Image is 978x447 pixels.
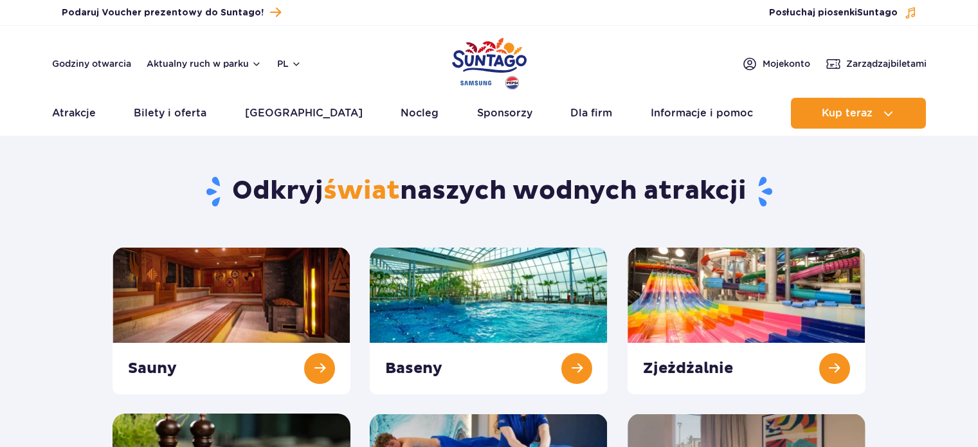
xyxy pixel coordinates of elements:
span: Suntago [857,8,898,17]
a: Informacje i pomoc [651,98,753,129]
a: [GEOGRAPHIC_DATA] [245,98,363,129]
a: Dla firm [570,98,612,129]
button: Posłuchaj piosenkiSuntago [769,6,917,19]
span: Zarządzaj biletami [846,57,927,70]
span: Posłuchaj piosenki [769,6,898,19]
a: Podaruj Voucher prezentowy do Suntago! [62,4,281,21]
button: pl [277,57,302,70]
span: Kup teraz [822,107,873,119]
span: Podaruj Voucher prezentowy do Suntago! [62,6,264,19]
h1: Odkryj naszych wodnych atrakcji [113,175,865,208]
button: Kup teraz [791,98,926,129]
a: Park of Poland [452,32,527,91]
a: Godziny otwarcia [52,57,131,70]
span: Moje konto [763,57,810,70]
button: Aktualny ruch w parku [147,59,262,69]
span: świat [323,175,400,207]
a: Nocleg [401,98,439,129]
a: Atrakcje [52,98,96,129]
a: Sponsorzy [477,98,532,129]
a: Mojekonto [742,56,810,71]
a: Bilety i oferta [134,98,206,129]
a: Zarządzajbiletami [826,56,927,71]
